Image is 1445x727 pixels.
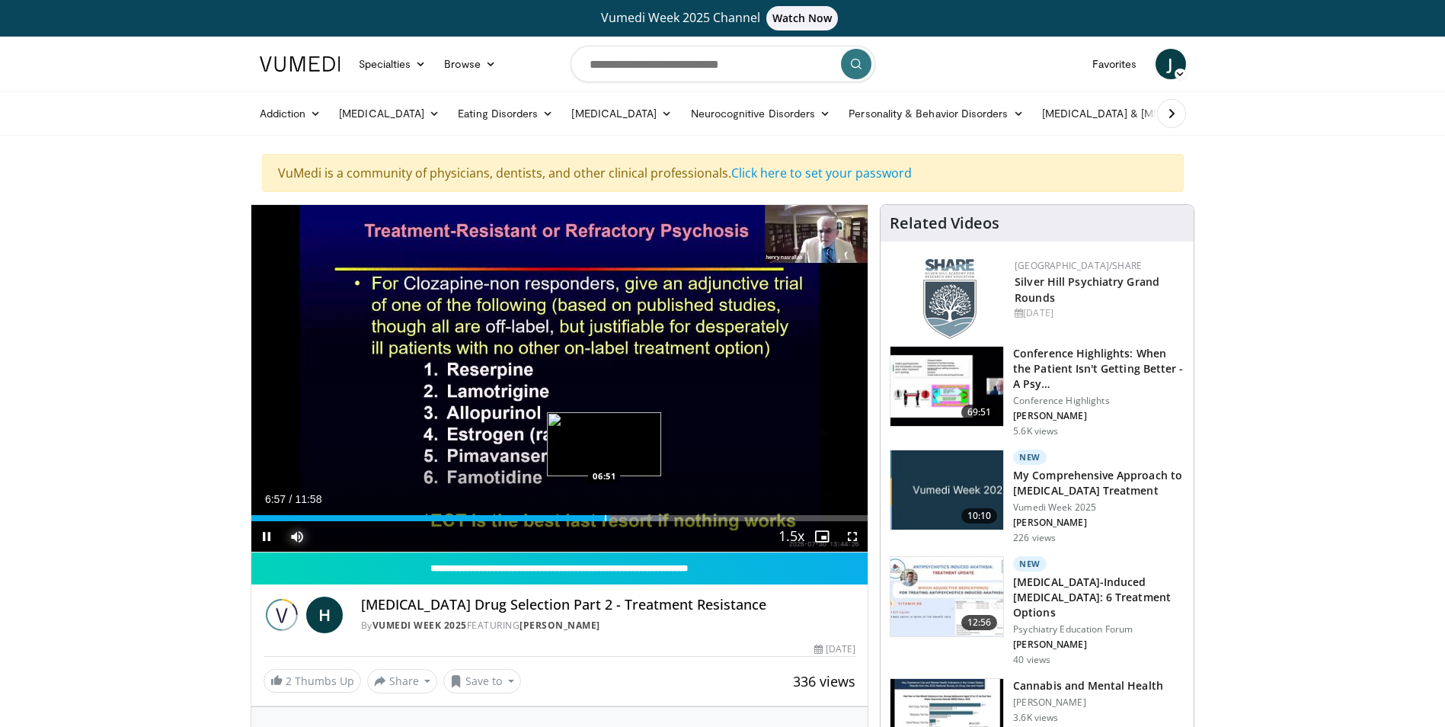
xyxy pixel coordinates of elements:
a: Vumedi Week 2025 ChannelWatch Now [262,6,1184,30]
img: acc69c91-7912-4bad-b845-5f898388c7b9.150x105_q85_crop-smart_upscale.jpg [890,557,1003,636]
a: Click here to set your password [731,165,912,181]
p: [PERSON_NAME] [1013,697,1163,709]
a: 10:10 New My Comprehensive Approach to [MEDICAL_DATA] Treatment Vumedi Week 2025 [PERSON_NAME] 22... [890,450,1184,544]
img: Vumedi Week 2025 [264,597,300,633]
p: Vumedi Week 2025 [1013,501,1184,514]
span: / [289,493,293,505]
span: 2 [286,674,292,688]
p: Psychiatry Education Forum [1013,623,1184,636]
h3: My Comprehensive Approach to [MEDICAL_DATA] Treatment [1013,468,1184,498]
button: Mute [282,521,312,552]
span: 11:58 [295,493,321,505]
p: 40 views [1013,654,1050,666]
a: H [306,597,343,633]
a: [MEDICAL_DATA] [562,98,681,129]
div: VuMedi is a community of physicians, dentists, and other clinical professionals. [262,154,1184,192]
img: 4362ec9e-0993-4580-bfd4-8e18d57e1d49.150x105_q85_crop-smart_upscale.jpg [890,347,1003,426]
p: [PERSON_NAME] [1013,410,1184,422]
p: 5.6K views [1013,425,1058,437]
a: [PERSON_NAME] [519,619,600,632]
button: Playback Rate [776,521,807,552]
span: 69:51 [961,405,998,420]
a: Eating Disorders [449,98,562,129]
p: Conference Highlights [1013,395,1184,407]
p: New [1013,450,1047,465]
a: J [1156,49,1186,79]
a: Browse [435,49,505,79]
video-js: Video Player [251,205,868,552]
span: 6:57 [265,493,286,505]
input: Search topics, interventions [571,46,875,82]
p: [PERSON_NAME] [1013,517,1184,529]
p: New [1013,556,1047,572]
a: [MEDICAL_DATA] & [MEDICAL_DATA] [1033,98,1251,129]
div: Progress Bar [251,515,868,521]
img: f8aaeb6d-318f-4fcf-bd1d-54ce21f29e87.png.150x105_q85_autocrop_double_scale_upscale_version-0.2.png [923,259,977,339]
h3: Conference Highlights: When the Patient Isn't Getting Better - A Psy… [1013,346,1184,392]
a: Personality & Behavior Disorders [839,98,1032,129]
a: Specialties [350,49,436,79]
h3: Cannabis and Mental Health [1013,678,1163,693]
button: Save to [443,669,521,693]
a: 69:51 Conference Highlights: When the Patient Isn't Getting Better - A Psy… Conference Highlights... [890,346,1184,437]
h4: [MEDICAL_DATA] Drug Selection Part 2 - Treatment Resistance [361,597,856,613]
p: 3.6K views [1013,712,1058,724]
div: By FEATURING [361,619,856,633]
a: Vumedi Week 2025 [372,619,467,632]
img: ae1082c4-cc90-4cd6-aa10-009092bfa42a.jpg.150x105_q85_crop-smart_upscale.jpg [890,450,1003,530]
span: Watch Now [766,6,839,30]
a: [GEOGRAPHIC_DATA]/SHARE [1015,259,1142,272]
button: Enable picture-in-picture mode [807,521,837,552]
span: 12:56 [961,615,998,630]
a: Favorites [1083,49,1146,79]
p: [PERSON_NAME] [1013,639,1184,651]
img: image.jpeg [547,412,661,476]
p: 226 views [1013,532,1056,544]
a: Silver Hill Psychiatry Grand Rounds [1015,274,1159,305]
a: 2 Thumbs Up [264,669,361,693]
button: Share [367,669,438,693]
a: [MEDICAL_DATA] [330,98,449,129]
span: 10:10 [961,508,998,524]
a: 12:56 New [MEDICAL_DATA]-Induced [MEDICAL_DATA]: 6 Treatment Options Psychiatry Education Forum [... [890,556,1184,666]
div: [DATE] [814,642,855,656]
a: Addiction [251,98,331,129]
h3: [MEDICAL_DATA]-Induced [MEDICAL_DATA]: 6 Treatment Options [1013,575,1184,620]
img: VuMedi Logo [260,56,340,72]
span: 336 views [793,672,855,690]
button: Fullscreen [837,521,868,552]
a: Neurocognitive Disorders [682,98,840,129]
div: [DATE] [1015,306,1181,320]
h4: Related Videos [890,214,999,232]
button: Pause [251,521,282,552]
